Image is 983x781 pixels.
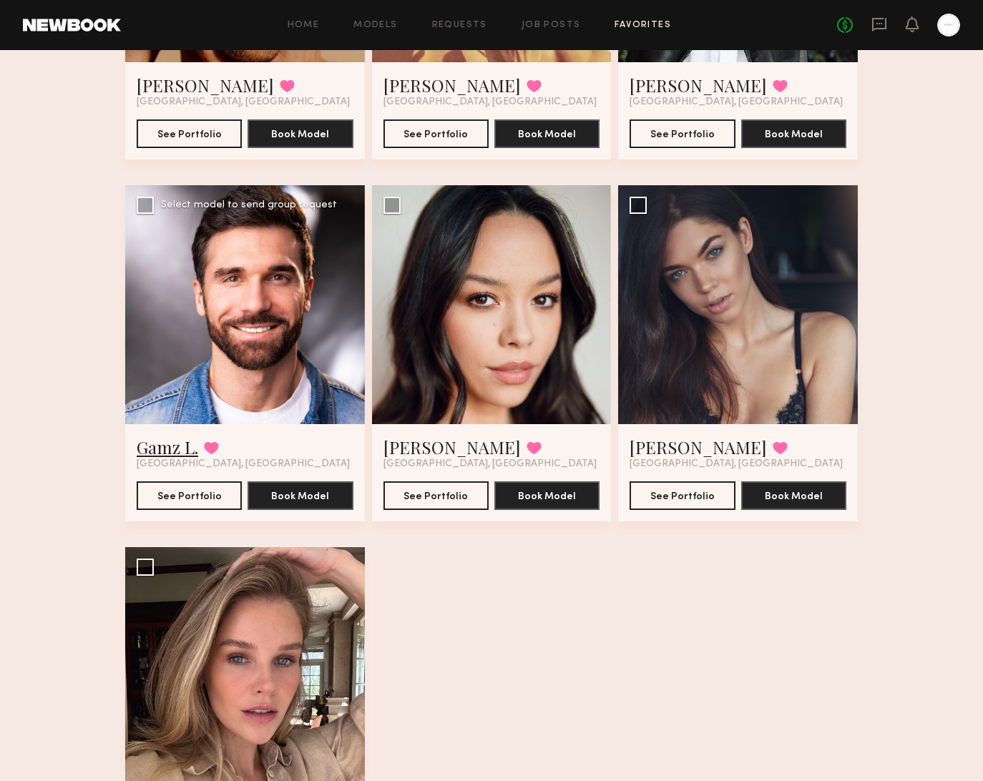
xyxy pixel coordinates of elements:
[741,127,846,139] a: Book Model
[248,119,353,148] button: Book Model
[630,119,735,148] button: See Portfolio
[161,200,337,210] div: Select model to send group request
[248,489,353,501] a: Book Model
[137,458,350,470] span: [GEOGRAPHIC_DATA], [GEOGRAPHIC_DATA]
[494,119,600,148] button: Book Model
[137,97,350,108] span: [GEOGRAPHIC_DATA], [GEOGRAPHIC_DATA]
[630,481,735,510] button: See Portfolio
[248,127,353,139] a: Book Model
[494,489,600,501] a: Book Model
[741,489,846,501] a: Book Model
[630,97,843,108] span: [GEOGRAPHIC_DATA], [GEOGRAPHIC_DATA]
[383,481,489,510] button: See Portfolio
[383,74,521,97] a: [PERSON_NAME]
[615,21,671,30] a: Favorites
[741,119,846,148] button: Book Model
[494,127,600,139] a: Book Model
[630,74,767,97] a: [PERSON_NAME]
[137,436,198,458] a: Gamz L.
[288,21,320,30] a: Home
[248,481,353,510] button: Book Model
[383,436,521,458] a: [PERSON_NAME]
[383,97,597,108] span: [GEOGRAPHIC_DATA], [GEOGRAPHIC_DATA]
[741,481,846,510] button: Book Model
[137,74,274,97] a: [PERSON_NAME]
[137,481,242,510] button: See Portfolio
[630,436,767,458] a: [PERSON_NAME]
[353,21,397,30] a: Models
[432,21,487,30] a: Requests
[522,21,581,30] a: Job Posts
[383,458,597,470] span: [GEOGRAPHIC_DATA], [GEOGRAPHIC_DATA]
[494,481,600,510] button: Book Model
[137,119,242,148] button: See Portfolio
[630,458,843,470] span: [GEOGRAPHIC_DATA], [GEOGRAPHIC_DATA]
[383,119,489,148] button: See Portfolio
